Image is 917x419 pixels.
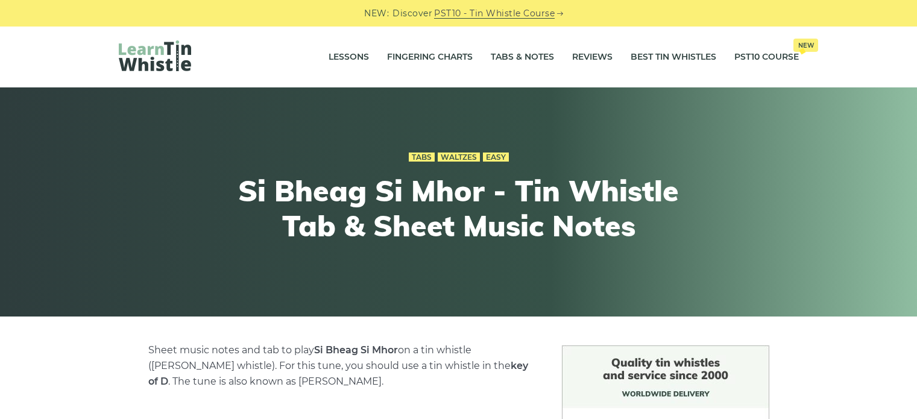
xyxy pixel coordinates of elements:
[148,360,528,387] strong: key of D
[237,174,681,243] h1: Si­ Bheag Si­ Mhor - Tin Whistle Tab & Sheet Music Notes
[438,153,480,162] a: Waltzes
[119,40,191,71] img: LearnTinWhistle.com
[314,344,398,356] strong: Si Bheag Si­ Mhor
[483,153,509,162] a: Easy
[631,42,716,72] a: Best Tin Whistles
[491,42,554,72] a: Tabs & Notes
[793,39,818,52] span: New
[734,42,799,72] a: PST10 CourseNew
[148,342,533,389] p: Sheet music notes and tab to play on a tin whistle ([PERSON_NAME] whistle). For this tune, you sh...
[409,153,435,162] a: Tabs
[572,42,613,72] a: Reviews
[329,42,369,72] a: Lessons
[387,42,473,72] a: Fingering Charts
